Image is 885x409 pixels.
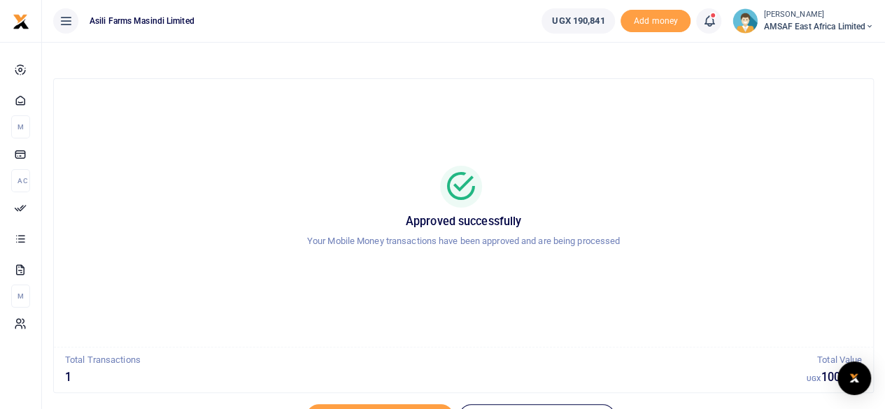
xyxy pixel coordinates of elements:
img: profile-user [732,8,758,34]
li: Ac [11,169,30,192]
li: M [11,285,30,308]
p: Total Value [807,353,862,368]
li: Toup your wallet [621,10,691,33]
p: Your Mobile Money transactions have been approved and are being processed [71,234,856,249]
a: UGX 190,841 [541,8,615,34]
span: Asili Farms Masindi Limited [84,15,200,27]
h5: 1 [65,371,807,385]
span: Add money [621,10,691,33]
p: Total Transactions [65,353,807,368]
div: Open Intercom Messenger [837,361,871,395]
a: Add money [621,15,691,25]
img: logo-small [13,13,29,30]
span: UGX 190,841 [552,14,604,28]
li: Wallet ballance [536,8,621,34]
small: [PERSON_NAME] [763,9,874,21]
h5: Approved successfully [71,215,856,229]
li: M [11,115,30,138]
a: profile-user [PERSON_NAME] AMSAF East Africa Limited [732,8,874,34]
small: UGX [807,375,821,382]
a: logo-small logo-large logo-large [13,15,29,26]
span: AMSAF East Africa Limited [763,20,874,33]
h5: 100,000 [807,371,862,385]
